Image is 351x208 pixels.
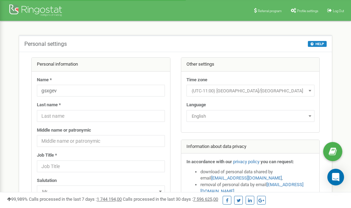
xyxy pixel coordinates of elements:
label: Language [186,102,206,108]
strong: you can request: [261,159,294,164]
h5: Personal settings [24,41,67,47]
div: Personal information [32,58,170,72]
label: Name * [37,77,52,83]
span: Log Out [333,9,344,13]
span: Profile settings [297,9,318,13]
span: Calls processed in the last 7 days : [29,197,122,202]
label: Middle name or patronymic [37,127,91,134]
span: Mr. [39,187,162,197]
label: Time zone [186,77,207,83]
span: 99,989% [7,197,28,202]
span: (UTC-11:00) Pacific/Midway [186,85,314,97]
li: download of personal data shared by email , [200,169,314,182]
button: HELP [308,41,327,47]
input: Job Title [37,160,165,172]
input: Last name [37,110,165,122]
span: English [189,111,312,121]
li: removal of personal data by email , [200,182,314,194]
strong: In accordance with our [186,159,232,164]
div: Information about data privacy [181,140,320,154]
span: Calls processed in the last 30 days : [123,197,218,202]
span: (UTC-11:00) Pacific/Midway [189,86,312,96]
label: Last name * [37,102,61,108]
input: Middle name or patronymic [37,135,165,147]
span: Mr. [37,185,165,197]
a: [EMAIL_ADDRESS][DOMAIN_NAME] [211,175,282,181]
label: Job Title * [37,152,57,159]
a: privacy policy [233,159,260,164]
u: 1 744 194,00 [97,197,122,202]
div: Open Intercom Messenger [327,169,344,185]
span: Referral program [258,9,282,13]
u: 7 596 625,00 [193,197,218,202]
input: Name [37,85,165,97]
div: Other settings [181,58,320,72]
span: English [186,110,314,122]
label: Salutation [37,177,57,184]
